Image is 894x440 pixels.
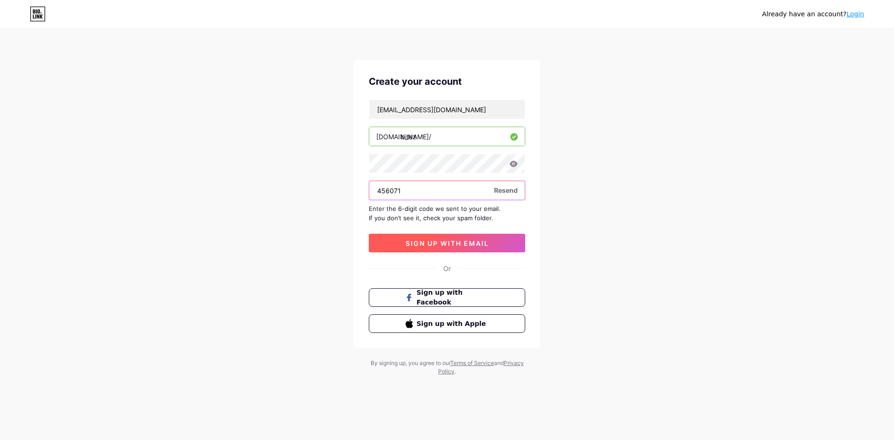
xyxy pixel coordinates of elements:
input: username [369,127,525,146]
span: Resend [494,185,518,195]
a: Login [847,10,864,18]
span: Sign up with Facebook [417,288,489,307]
input: Email [369,100,525,119]
input: Paste login code [369,181,525,200]
button: Sign up with Facebook [369,288,525,307]
div: Already have an account? [762,9,864,19]
span: sign up with email [406,239,489,247]
button: Sign up with Apple [369,314,525,333]
span: Sign up with Apple [417,319,489,329]
div: [DOMAIN_NAME]/ [376,132,431,142]
a: Terms of Service [450,359,494,366]
div: By signing up, you agree to our and . [368,359,526,376]
div: Enter the 6-digit code we sent to your email. If you don’t see it, check your spam folder. [369,204,525,223]
button: sign up with email [369,234,525,252]
div: Create your account [369,74,525,88]
div: Or [443,264,451,273]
